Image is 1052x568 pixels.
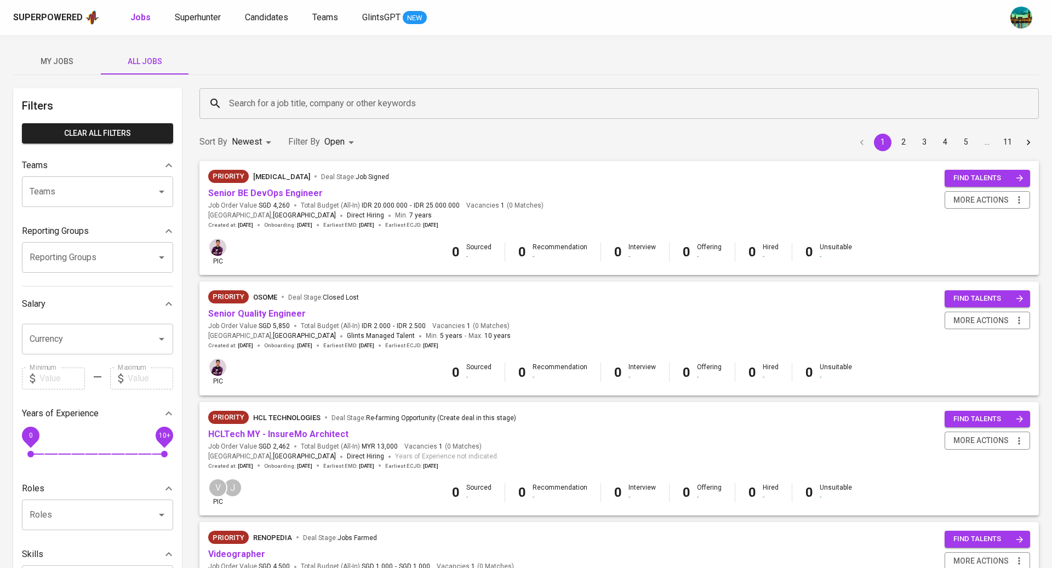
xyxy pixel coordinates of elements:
input: Value [39,368,85,389]
span: - [465,331,466,342]
span: Direct Hiring [347,211,384,219]
button: Go to next page [1020,134,1037,151]
span: [DATE] [238,462,253,470]
span: [GEOGRAPHIC_DATA] , [208,331,336,342]
span: Created at : [208,462,253,470]
span: Created at : [208,221,253,229]
span: [DATE] [297,342,312,349]
p: Sort By [199,135,227,148]
div: … [978,136,996,147]
div: - [533,252,587,261]
p: Roles [22,482,44,495]
div: New Job received from Demand Team [208,290,249,303]
span: [DATE] [359,221,374,229]
span: Superhunter [175,12,221,22]
button: Open [154,331,169,347]
p: Skills [22,548,43,561]
b: 0 [805,365,813,380]
span: renopedia [253,533,292,542]
div: Sourced [466,483,491,502]
button: page 1 [874,134,891,151]
b: 0 [452,244,460,260]
b: 0 [518,244,526,260]
span: Re-farming Opportunity (Create deal in this stage) [366,414,516,422]
span: find talents [953,172,1024,185]
span: [DATE] [297,221,312,229]
div: - [820,252,852,261]
span: - [410,201,411,210]
span: IDR 2.500 [397,322,426,331]
span: All Jobs [107,55,182,68]
div: pic [208,358,227,386]
div: pic [208,238,227,266]
span: Direct Hiring [347,452,384,460]
span: more actions [953,193,1009,207]
div: V [208,478,227,497]
span: Job Order Value [208,201,290,210]
span: Deal Stage : [288,294,359,301]
button: Go to page 11 [999,134,1016,151]
div: - [697,492,722,502]
span: Glints Managed Talent [347,332,415,340]
img: a5d44b89-0c59-4c54-99d0-a63b29d42bd3.jpg [1010,7,1032,28]
div: Sourced [466,243,491,261]
b: 0 [614,485,622,500]
div: Recommendation [533,363,587,381]
div: Offering [697,483,722,502]
button: find talents [945,290,1030,307]
img: erwin@glints.com [209,239,226,256]
a: GlintsGPT NEW [362,11,427,25]
span: Onboarding : [264,462,312,470]
span: [DATE] [297,462,312,470]
span: GlintsGPT [362,12,401,22]
b: 0 [683,244,690,260]
div: Reporting Groups [22,220,173,242]
span: [GEOGRAPHIC_DATA] [273,210,336,221]
div: New Job received from Demand Team [208,531,249,544]
span: SGD 4,260 [259,201,290,210]
span: Vacancies ( 0 Matches ) [432,322,510,331]
div: Hired [763,363,779,381]
span: [GEOGRAPHIC_DATA] , [208,210,336,221]
div: J [223,478,242,497]
span: 0 [28,431,32,439]
button: more actions [945,432,1030,450]
span: 1 [465,322,471,331]
span: 1 [499,201,505,210]
b: 0 [518,485,526,500]
span: Vacancies ( 0 Matches ) [466,201,544,210]
span: Total Budget (All-In) [301,201,460,210]
a: HCLTech MY - InsureMo Architect [208,429,348,439]
button: more actions [945,191,1030,209]
div: - [763,372,779,382]
span: more actions [953,434,1009,447]
div: - [697,252,722,261]
p: Years of Experience [22,407,99,420]
button: Clear All filters [22,123,173,144]
div: Offering [697,363,722,381]
div: Offering [697,243,722,261]
a: Senior BE DevOps Engineer [208,188,323,198]
span: Job Signed [356,173,389,181]
a: Jobs [130,11,153,25]
span: Earliest ECJD : [385,342,438,349]
span: [DATE] [359,342,374,349]
b: 0 [683,365,690,380]
span: [DATE] [238,342,253,349]
div: - [628,372,656,382]
span: Earliest ECJD : [385,221,438,229]
span: 1 [437,442,443,451]
div: Unsuitable [820,243,852,261]
h6: Filters [22,97,173,114]
div: Superpowered [13,12,83,24]
b: Jobs [130,12,151,22]
div: Interview [628,243,656,261]
div: - [628,492,656,502]
button: Go to page 5 [957,134,975,151]
p: Teams [22,159,48,172]
b: 0 [518,365,526,380]
span: Min. [395,211,432,219]
button: Open [154,507,169,523]
b: 0 [614,244,622,260]
span: Deal Stage : [331,414,516,422]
